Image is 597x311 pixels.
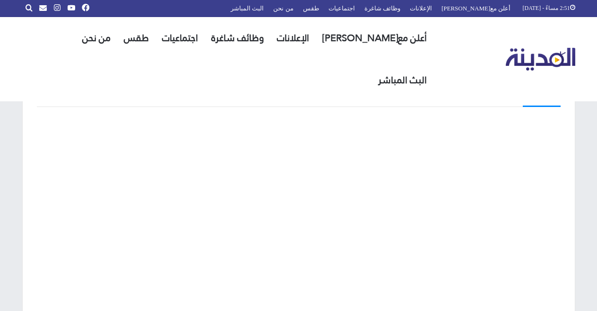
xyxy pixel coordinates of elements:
[372,59,433,101] a: البث المباشر
[205,17,270,59] a: وظائف شاغرة
[316,17,433,59] a: أعلن مع[PERSON_NAME]
[270,17,316,59] a: الإعلانات
[506,48,575,71] img: تلفزيون المدينة
[117,17,156,59] a: طقس
[156,17,205,59] a: اجتماعيات
[76,17,117,59] a: من نحن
